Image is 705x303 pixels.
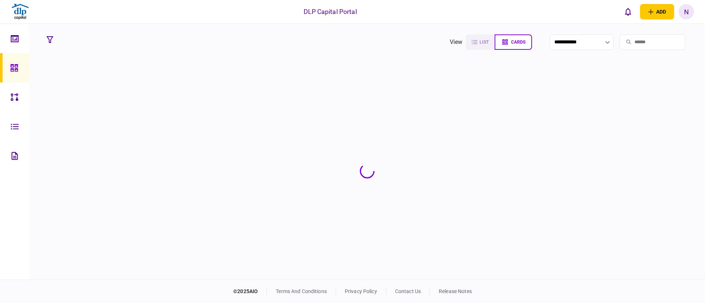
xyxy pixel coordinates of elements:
[276,288,327,294] a: terms and conditions
[511,40,525,45] span: cards
[679,4,694,19] button: N
[11,3,29,21] img: client company logo
[466,34,495,50] button: list
[439,288,472,294] a: release notes
[640,4,674,19] button: open adding identity options
[620,4,636,19] button: open notifications list
[304,7,357,16] div: DLP Capital Portal
[395,288,421,294] a: contact us
[495,34,532,50] button: cards
[450,38,463,47] div: view
[233,288,267,295] div: © 2025 AIO
[345,288,377,294] a: privacy policy
[480,40,489,45] span: list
